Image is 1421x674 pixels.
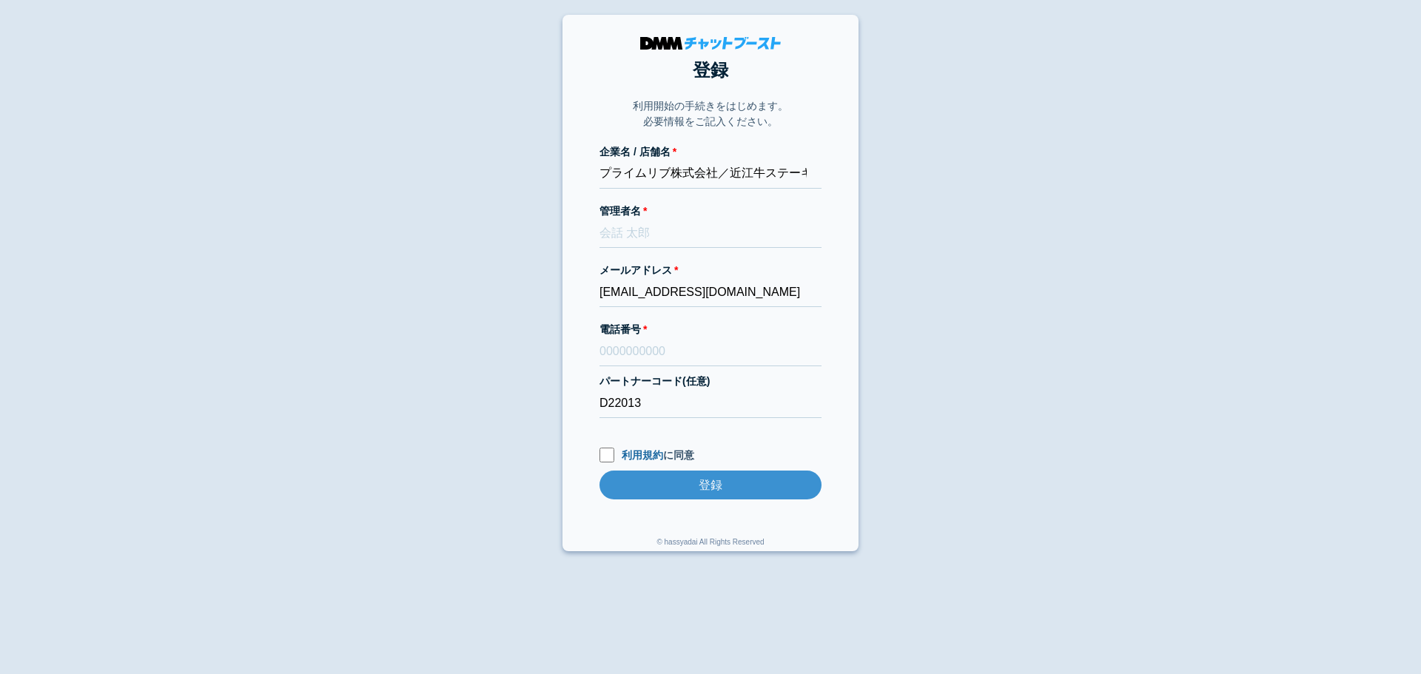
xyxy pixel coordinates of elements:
input: 株式会社チャットブースト [599,160,822,189]
p: 利用開始の手続きをはじめます。 必要情報をご記入ください。 [633,98,788,129]
label: に同意 [599,448,822,463]
label: パートナーコード(任意) [599,374,822,389]
input: xxx@cb.com [599,278,822,307]
input: 会話 太郎 [599,219,822,248]
label: 企業名 / 店舗名 [599,144,822,160]
label: メールアドレス [599,263,822,278]
input: 登録 [599,471,822,499]
div: © hassyadai All Rights Reserved [656,536,764,551]
input: ABC123 [599,389,822,418]
img: DMMチャットブースト [640,37,781,50]
a: 利用規約 [622,449,663,461]
input: 利用規約に同意 [599,448,614,462]
h1: 登録 [599,57,822,84]
label: 電話番号 [599,322,822,337]
input: 0000000000 [599,337,822,366]
label: 管理者名 [599,203,822,219]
